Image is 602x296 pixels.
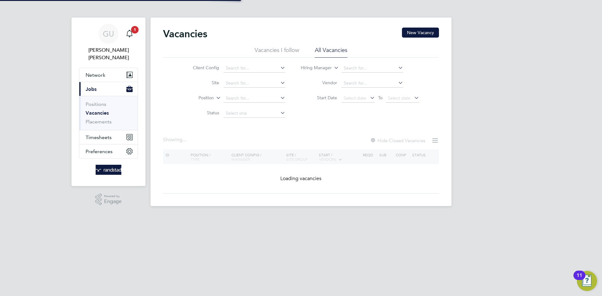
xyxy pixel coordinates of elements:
[71,18,145,186] nav: Main navigation
[183,80,219,86] label: Site
[577,275,582,283] div: 11
[402,28,439,38] button: New Vacancy
[301,80,337,86] label: Vendor
[86,72,105,78] span: Network
[131,26,139,34] span: 1
[103,30,114,38] span: GU
[86,148,113,154] span: Preferences
[79,165,138,175] a: Go to home page
[163,137,187,143] div: Showing
[370,138,425,143] label: Hide Closed Vacancies
[79,24,138,61] a: GU[PERSON_NAME] [PERSON_NAME]
[296,65,332,71] label: Hiring Manager
[224,109,285,118] input: Select one
[95,194,122,205] a: Powered byEngage
[79,130,138,144] button: Timesheets
[104,194,122,199] span: Powered by
[86,86,97,92] span: Jobs
[79,46,138,61] span: Georgina Ulysses
[344,95,366,101] span: Select date
[341,64,403,73] input: Search for...
[86,134,112,140] span: Timesheets
[388,95,410,101] span: Select date
[224,94,285,103] input: Search for...
[79,144,138,158] button: Preferences
[79,96,138,130] div: Jobs
[178,95,214,101] label: Position
[79,82,138,96] button: Jobs
[183,65,219,70] label: Client Config
[86,119,112,125] a: Placements
[376,94,384,102] span: To
[255,46,299,58] li: Vacancies I follow
[86,101,106,107] a: Positions
[577,271,597,291] button: Open Resource Center, 11 new notifications
[224,64,285,73] input: Search for...
[183,110,219,116] label: Status
[315,46,347,58] li: All Vacancies
[86,110,109,116] a: Vacancies
[123,24,136,44] a: 1
[79,68,138,82] button: Network
[104,199,122,204] span: Engage
[182,137,186,143] span: ...
[96,165,122,175] img: randstad-logo-retina.png
[301,95,337,101] label: Start Date
[224,79,285,88] input: Search for...
[163,28,207,40] h2: Vacancies
[341,79,403,88] input: Search for...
